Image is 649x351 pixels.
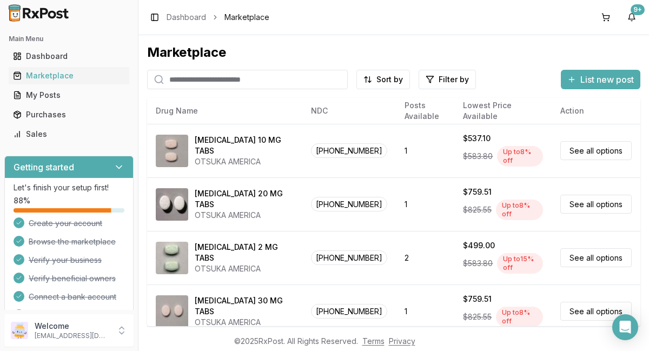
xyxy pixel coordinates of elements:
[561,70,640,89] button: List new post
[14,195,30,206] span: 88 %
[362,336,385,346] a: Terms
[4,67,134,84] button: Marketplace
[11,322,28,339] img: User avatar
[439,74,469,85] span: Filter by
[560,248,632,267] a: See all options
[463,204,492,215] span: $825.55
[356,70,410,89] button: Sort by
[13,129,125,140] div: Sales
[396,177,454,231] td: 1
[4,106,134,123] button: Purchases
[560,302,632,321] a: See all options
[463,294,492,304] div: $759.51
[463,312,492,322] span: $825.55
[497,253,543,274] div: Up to 15 % off
[396,98,454,124] th: Posts Available
[167,12,269,23] nav: breadcrumb
[463,258,493,269] span: $583.80
[147,98,302,124] th: Drug Name
[147,44,640,61] div: Marketplace
[156,295,188,328] img: Abilify 30 MG TABS
[311,250,387,265] span: [PHONE_NUMBER]
[195,188,294,210] div: [MEDICAL_DATA] 20 MG TABS
[195,135,294,156] div: [MEDICAL_DATA] 10 MG TABS
[9,66,129,85] a: Marketplace
[4,87,134,104] button: My Posts
[561,75,640,86] a: List new post
[552,98,640,124] th: Action
[29,218,102,229] span: Create your account
[631,4,645,15] div: 9+
[4,48,134,65] button: Dashboard
[195,156,294,167] div: OTSUKA AMERICA
[463,187,492,197] div: $759.51
[389,336,415,346] a: Privacy
[9,105,129,124] a: Purchases
[4,125,134,143] button: Sales
[4,4,74,22] img: RxPost Logo
[14,161,74,174] h3: Getting started
[463,151,493,162] span: $583.80
[311,197,387,211] span: [PHONE_NUMBER]
[311,304,387,319] span: [PHONE_NUMBER]
[311,143,387,158] span: [PHONE_NUMBER]
[167,12,206,23] a: Dashboard
[156,135,188,167] img: Abilify 10 MG TABS
[195,317,294,328] div: OTSUKA AMERICA
[9,124,129,144] a: Sales
[29,236,116,247] span: Browse the marketplace
[560,141,632,160] a: See all options
[29,292,116,302] span: Connect a bank account
[496,307,543,327] div: Up to 8 % off
[396,124,454,177] td: 1
[156,188,188,221] img: Abilify 20 MG TABS
[29,273,116,284] span: Verify beneficial owners
[9,35,129,43] h2: Main Menu
[195,295,294,317] div: [MEDICAL_DATA] 30 MG TABS
[454,98,552,124] th: Lowest Price Available
[156,242,188,274] img: Abilify 2 MG TABS
[195,210,294,221] div: OTSUKA AMERICA
[612,314,638,340] div: Open Intercom Messenger
[9,85,129,105] a: My Posts
[35,321,110,332] p: Welcome
[13,90,125,101] div: My Posts
[496,200,543,220] div: Up to 8 % off
[463,133,491,144] div: $537.10
[497,146,543,167] div: Up to 8 % off
[302,98,396,124] th: NDC
[580,73,634,86] span: List new post
[13,109,125,120] div: Purchases
[35,332,110,340] p: [EMAIL_ADDRESS][DOMAIN_NAME]
[396,231,454,284] td: 2
[463,240,495,251] div: $499.00
[376,74,403,85] span: Sort by
[396,284,454,338] td: 1
[560,195,632,214] a: See all options
[224,12,269,23] span: Marketplace
[14,182,124,193] p: Let's finish your setup first!
[195,263,294,274] div: OTSUKA AMERICA
[195,242,294,263] div: [MEDICAL_DATA] 2 MG TABS
[9,47,129,66] a: Dashboard
[13,70,125,81] div: Marketplace
[419,70,476,89] button: Filter by
[29,255,102,266] span: Verify your business
[623,9,640,26] button: 9+
[13,51,125,62] div: Dashboard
